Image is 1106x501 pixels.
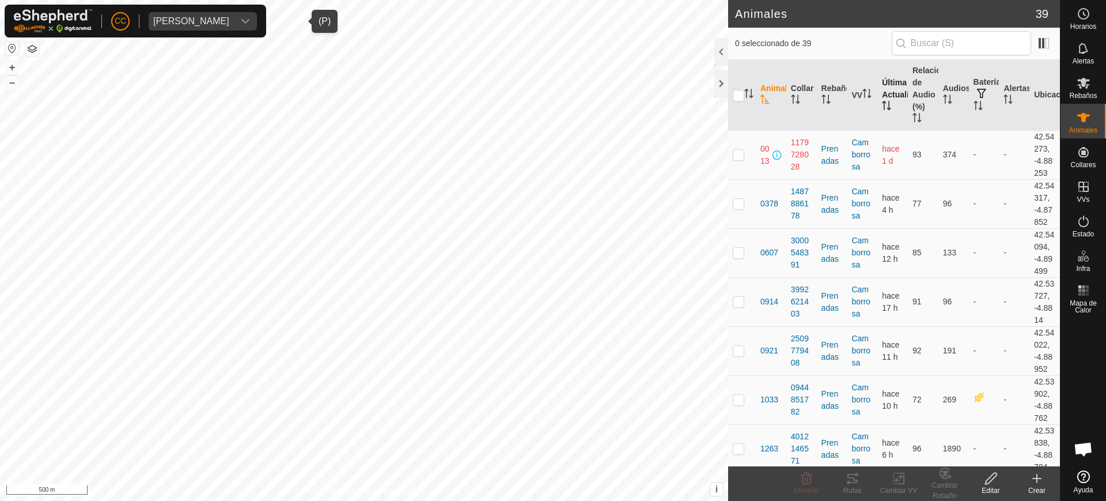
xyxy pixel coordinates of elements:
a: Ayuda [1060,466,1106,498]
p-sorticon: Activar para ordenar [862,91,872,100]
td: 96 [938,277,969,326]
td: 96 [938,179,969,228]
div: 4012146571 [791,431,812,467]
td: - [999,375,1029,424]
div: Prenadas [821,143,843,167]
td: - [969,130,999,179]
td: 1890 [938,424,969,473]
span: Collares [1070,161,1096,168]
p-sorticon: Activar para ordenar [974,103,983,112]
a: Camborrosa [851,432,870,465]
span: 0607 [760,247,778,259]
h2: Animales [735,7,1036,21]
p-sorticon: Activar para ordenar [760,96,770,106]
span: Eliminar [794,487,819,495]
div: Cambiar VV [876,485,922,496]
span: Alertas [1073,58,1094,65]
span: Ayuda [1074,487,1093,494]
td: - [969,228,999,277]
span: 92 [912,346,922,355]
div: Prenadas [821,290,843,314]
th: Última Actualización [877,60,908,131]
span: 0013 [760,143,770,167]
p-sorticon: Activar para ordenar [882,103,891,112]
p-sorticon: Activar para ordenar [943,96,952,106]
p-sorticon: Activar para ordenar [912,115,922,124]
th: Animal [756,60,786,131]
span: 3 sept 2025, 2:08 [882,438,899,459]
button: i [710,483,723,496]
a: Camborrosa [851,334,870,367]
div: Prenadas [821,388,843,412]
a: Política de Privacidad [305,486,371,496]
a: Contáctenos [385,486,423,496]
span: 2 sept 2025, 20:57 [882,340,899,361]
td: - [999,179,1029,228]
span: 96 [912,444,922,453]
th: Relación de Audio (%) [908,60,938,131]
td: - [999,424,1029,473]
td: - [999,277,1029,326]
span: ALBINO APARICIO MARTINEZ [149,12,234,31]
td: 42.54273, -4.88253 [1029,130,1060,179]
div: Prenadas [821,339,843,363]
p-sorticon: Activar para ordenar [744,91,753,100]
div: 2509779408 [791,333,812,369]
span: i [715,484,718,494]
th: Alertas [999,60,1029,131]
button: Capas del Mapa [25,42,39,56]
td: - [969,326,999,375]
p-sorticon: Activar para ordenar [791,96,800,106]
td: 42.54094, -4.89499 [1029,228,1060,277]
th: Batería [969,60,999,131]
div: Prenadas [821,241,843,265]
span: 1033 [760,394,778,406]
span: 3 sept 2025, 3:47 [882,193,899,214]
td: 42.53727, -4.8814 [1029,277,1060,326]
span: Infra [1076,265,1090,272]
div: Prenadas [821,437,843,461]
a: Camborrosa [851,138,870,171]
td: - [999,228,1029,277]
a: Camborrosa [851,187,870,220]
td: 374 [938,130,969,179]
div: Crear [1014,485,1060,496]
div: dropdown trigger [234,12,257,31]
div: Editar [968,485,1014,496]
td: 42.53902, -4.88762 [1029,375,1060,424]
div: 1179728028 [791,137,812,173]
td: 191 [938,326,969,375]
a: Camborrosa [851,383,870,416]
button: Restablecer Mapa [5,42,19,55]
span: 1263 [760,443,778,455]
button: + [5,61,19,74]
span: Rebaños [1069,92,1097,99]
span: Estado [1073,231,1094,238]
a: Camborrosa [851,285,870,318]
p-sorticon: Activar para ordenar [821,96,831,106]
span: CC [115,15,126,27]
div: [PERSON_NAME] [153,17,229,26]
td: 133 [938,228,969,277]
div: 0944851782 [791,382,812,418]
span: Animales [1069,127,1097,134]
span: 0378 [760,198,778,210]
span: 2 sept 2025, 19:29 [882,242,899,263]
td: - [999,130,1029,179]
span: 2 sept 2025, 6:07 [882,144,899,165]
span: Horarios [1070,23,1096,30]
a: Camborrosa [851,236,870,269]
p-sorticon: Activar para ordenar [1003,96,1013,106]
span: VVs [1077,196,1089,203]
td: 269 [938,375,969,424]
span: 85 [912,248,922,257]
span: 93 [912,150,922,159]
a: Chat abierto [1066,432,1101,466]
span: 77 [912,199,922,208]
div: Cambiar Rebaño [922,480,968,501]
div: Prenadas [821,192,843,216]
span: 0914 [760,296,778,308]
span: 39 [1036,5,1048,22]
div: Rutas [829,485,876,496]
td: 42.54022, -4.88952 [1029,326,1060,375]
